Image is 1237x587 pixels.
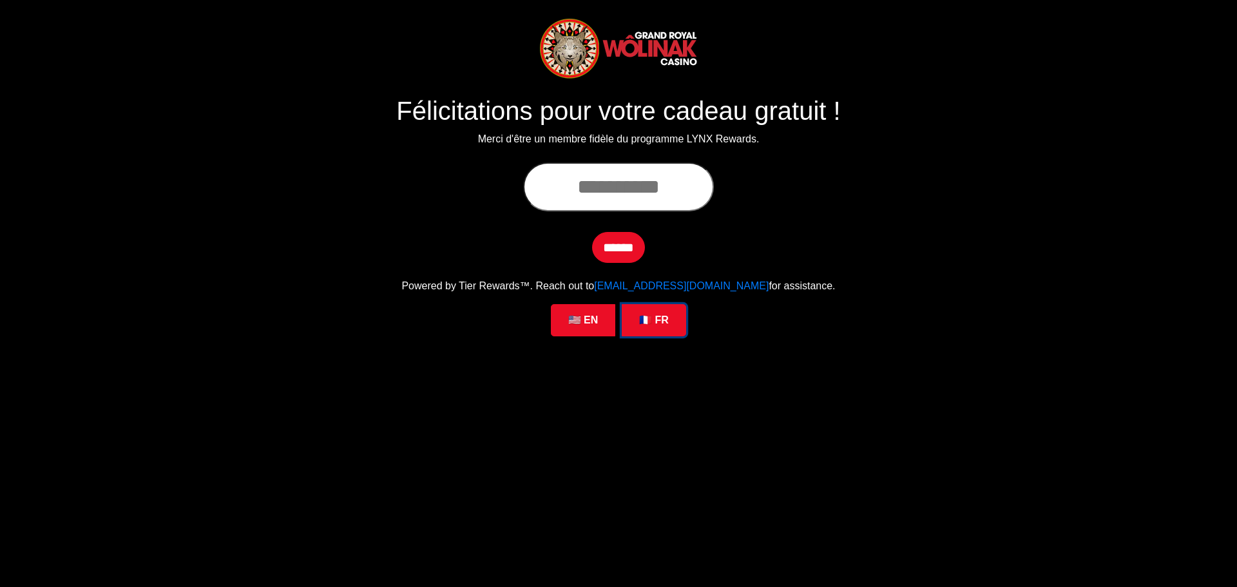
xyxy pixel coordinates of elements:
[548,304,689,336] div: Language Selection
[551,304,615,336] a: 🇺🇸 EN
[594,280,769,291] a: [EMAIL_ADDRESS][DOMAIN_NAME]
[622,304,686,336] a: 🇫🇷 FR
[539,17,698,80] img: Logo
[261,95,976,126] h1: Félicitations pour votre cadeau gratuit !
[401,280,835,291] span: Powered by Tier Rewards™. Reach out to for assistance.
[261,131,976,147] p: Merci d'être un membre fidèle du programme LYNX Rewards.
